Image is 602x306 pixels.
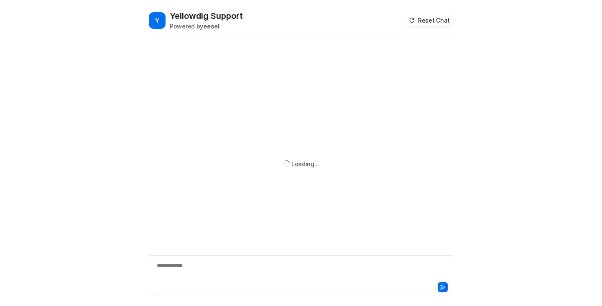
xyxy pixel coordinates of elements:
b: eesel [203,23,219,30]
div: Loading... [291,159,319,168]
button: Reset Chat [406,14,453,26]
span: Y [149,12,166,29]
h2: Yellowdig Support [170,10,243,22]
div: Powered by [170,22,243,31]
